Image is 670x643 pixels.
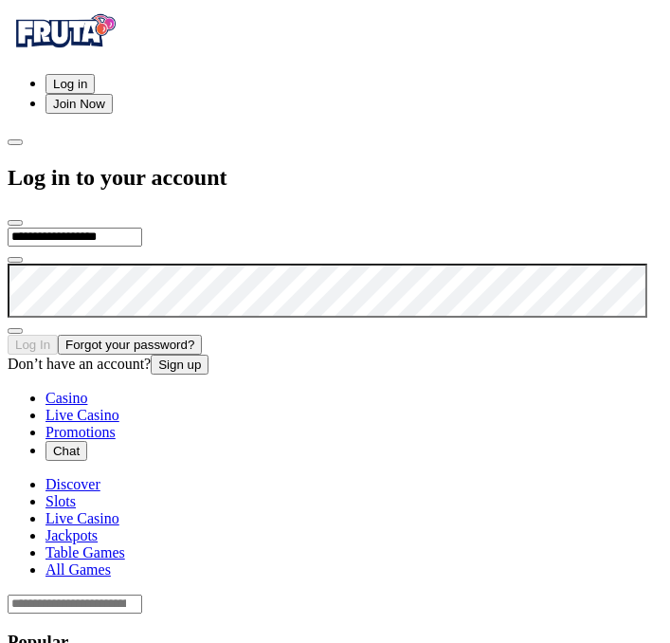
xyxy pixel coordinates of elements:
span: Casino [45,390,87,406]
nav: Lobby [8,476,662,579]
a: gift-inverted iconPromotions [45,424,116,440]
span: Promotions [45,424,116,440]
a: Slots [45,493,76,509]
button: eye icon [8,257,23,263]
button: Log in [45,74,95,94]
a: Jackpots [45,527,98,543]
button: chevron-left icon [8,139,23,145]
button: close [8,220,23,226]
a: Discover [45,476,100,492]
button: eye icon [8,328,23,334]
input: Search [8,595,142,614]
h2: Log in to your account [8,165,662,191]
img: Fruta [8,8,121,55]
span: Join Now [53,97,105,111]
a: Table Games [45,544,125,560]
span: Sign up [158,358,201,372]
header: Lobby [8,476,662,614]
span: Live Casino [45,407,119,423]
button: Forgot your password? [58,335,202,355]
a: All Games [45,561,111,578]
a: diamond iconCasino [45,390,87,406]
a: Live Casino [45,510,119,526]
span: Log In [15,338,50,352]
button: headphones iconChat [45,441,87,461]
button: Join Now [45,94,113,114]
button: Sign up [151,355,208,375]
span: Chat [53,444,80,458]
button: Log In [8,335,58,355]
div: Don’t have an account? [8,355,662,375]
a: poker-chip iconLive Casino [45,407,119,423]
span: Log in [53,77,87,91]
a: Fruta [8,42,121,58]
